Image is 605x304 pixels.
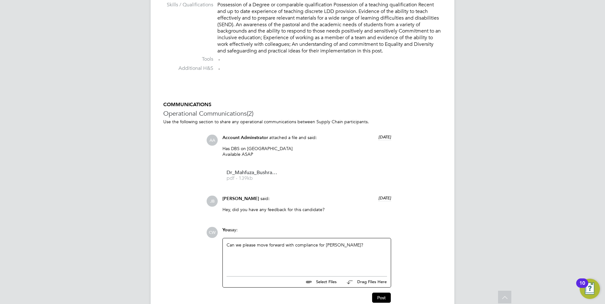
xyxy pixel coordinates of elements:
[227,170,277,175] span: Dr_Mahfuza_Bushra_CV
[207,227,218,238] span: CW
[227,242,387,269] div: Can we please move forward with compliance for [PERSON_NAME]?
[207,196,218,207] span: JB
[163,56,213,63] label: Tools
[227,176,277,181] span: pdf - 139kb
[378,134,391,140] span: [DATE]
[222,135,268,140] span: Account Adminstrator
[163,109,442,118] h3: Operational Communications
[163,65,213,72] label: Additional H&S
[218,65,220,72] span: -
[372,293,391,303] button: Post
[342,276,387,289] button: Drag Files Here
[222,227,230,233] span: You
[163,119,442,125] p: Use the following section to share any operational communications between Supply Chain participants.
[247,109,253,118] span: (2)
[222,196,259,201] span: [PERSON_NAME]
[207,135,218,146] span: AA
[163,2,213,8] label: Skills / Qualifications
[378,195,391,201] span: [DATE]
[227,170,277,181] a: Dr_Mahfuza_Bushra_CV pdf - 139kb
[580,279,600,299] button: Open Resource Center, 10 new notifications
[218,56,220,63] span: -
[222,207,391,212] p: Hey, did you have any feedback for this candidate?
[217,2,442,54] div: Possession of a Degree or comparable qualification Possession of a teaching qualification Recent ...
[222,227,391,238] div: say:
[222,146,391,157] p: Has DBS on [GEOGRAPHIC_DATA] Available ASAP
[163,101,442,108] h5: COMMUNICATIONS
[260,196,270,201] span: said:
[269,135,317,140] span: attached a file and said:
[579,283,585,291] div: 10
